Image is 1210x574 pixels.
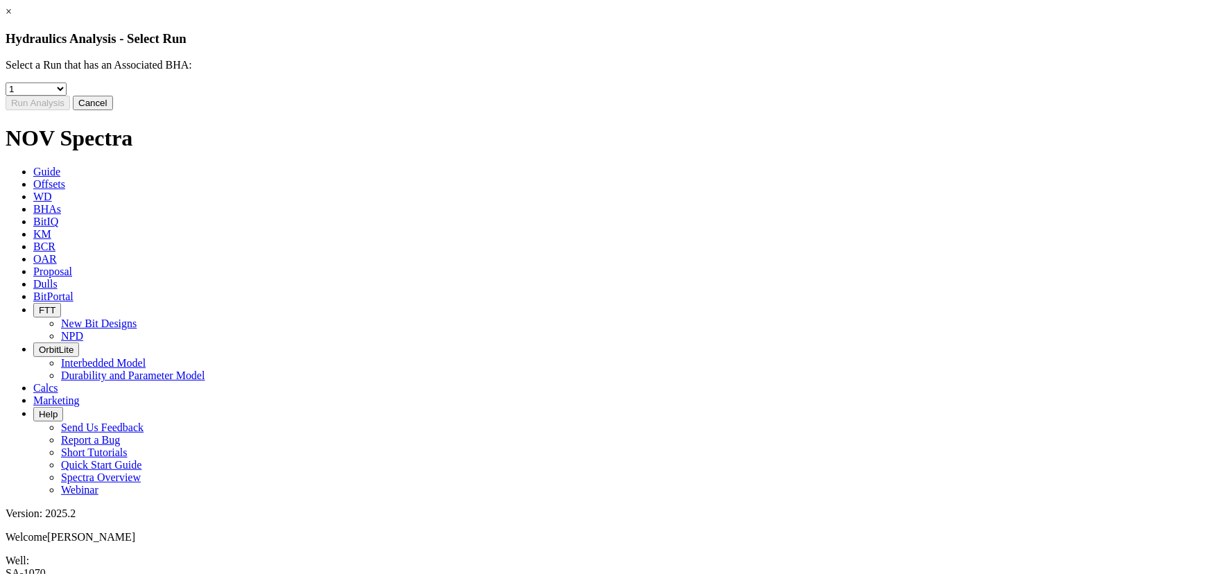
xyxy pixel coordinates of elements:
span: [PERSON_NAME] [47,531,135,543]
span: Guide [33,166,60,177]
span: Offsets [33,178,65,190]
span: KM [33,228,51,240]
span: OrbitLite [39,345,74,355]
span: Marketing [33,394,80,406]
span: Calcs [33,382,58,394]
a: Report a Bug [61,434,120,446]
h1: NOV Spectra [6,125,1204,151]
p: Welcome [6,531,1204,543]
a: NPD [61,330,83,342]
span: WD [33,191,52,202]
div: Version: 2025.2 [6,507,1204,520]
span: BitIQ [33,216,58,227]
a: Spectra Overview [61,471,141,483]
span: Dulls [33,278,58,290]
span: BHAs [33,203,61,215]
a: Webinar [61,484,98,496]
a: Interbedded Model [61,357,146,369]
h3: Hydraulics Analysis - Select Run [6,31,1204,46]
span: FTT [39,305,55,315]
span: OAR [33,253,57,265]
a: Durability and Parameter Model [61,369,205,381]
p: Select a Run that has an Associated BHA: [6,59,1204,71]
a: × [6,6,12,17]
span: BitPortal [33,290,74,302]
button: Run Analysis [6,96,70,110]
span: BCR [33,241,55,252]
a: New Bit Designs [61,318,137,329]
a: Quick Start Guide [61,459,141,471]
a: Short Tutorials [61,446,128,458]
span: Proposal [33,266,72,277]
button: Cancel [73,96,113,110]
a: Send Us Feedback [61,421,144,433]
span: Help [39,409,58,419]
